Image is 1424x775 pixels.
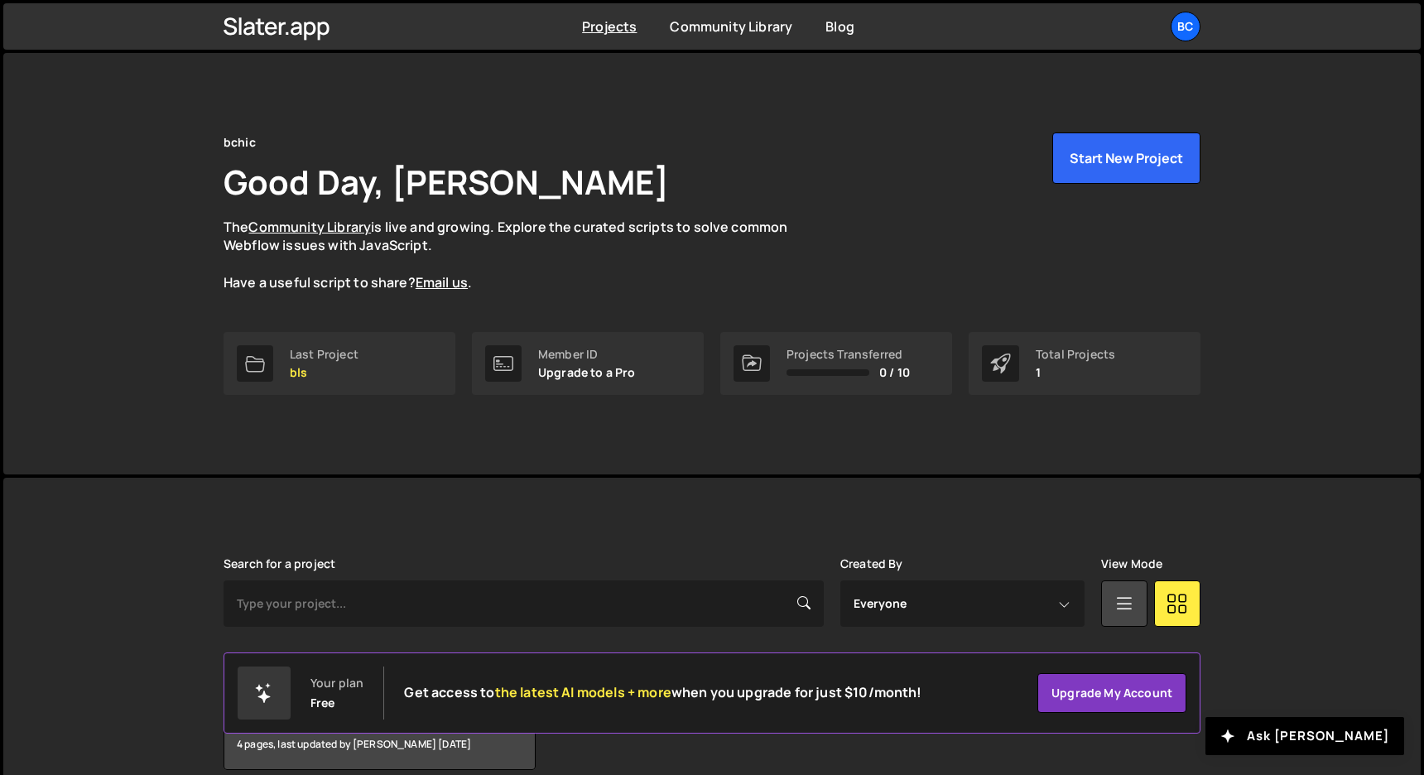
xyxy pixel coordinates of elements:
p: bls [290,366,358,379]
div: Last Project [290,348,358,361]
div: Your plan [310,676,363,690]
label: Created By [840,557,903,570]
h1: Good Day, [PERSON_NAME] [224,159,669,205]
label: Search for a project [224,557,335,570]
span: the latest AI models + more [495,683,671,701]
a: Blog [825,17,854,36]
a: Projects [582,17,637,36]
div: 4 pages, last updated by [PERSON_NAME] [DATE] [224,720,535,769]
div: Projects Transferred [787,348,910,361]
a: Upgrade my account [1037,673,1186,713]
label: View Mode [1101,557,1162,570]
h2: Get access to when you upgrade for just $10/month! [404,685,921,700]
a: Community Library [248,218,371,236]
span: 0 / 10 [879,366,910,379]
div: Member ID [538,348,636,361]
a: Last Project bls [224,332,455,395]
div: Total Projects [1036,348,1115,361]
div: Free [310,696,335,710]
p: The is live and growing. Explore the curated scripts to solve common Webflow issues with JavaScri... [224,218,820,292]
p: Upgrade to a Pro [538,366,636,379]
a: Community Library [670,17,792,36]
input: Type your project... [224,580,824,627]
a: bc [1171,12,1200,41]
a: Email us [416,273,468,291]
p: 1 [1036,366,1115,379]
div: bchic [224,132,256,152]
button: Start New Project [1052,132,1200,184]
button: Ask [PERSON_NAME] [1205,717,1404,755]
